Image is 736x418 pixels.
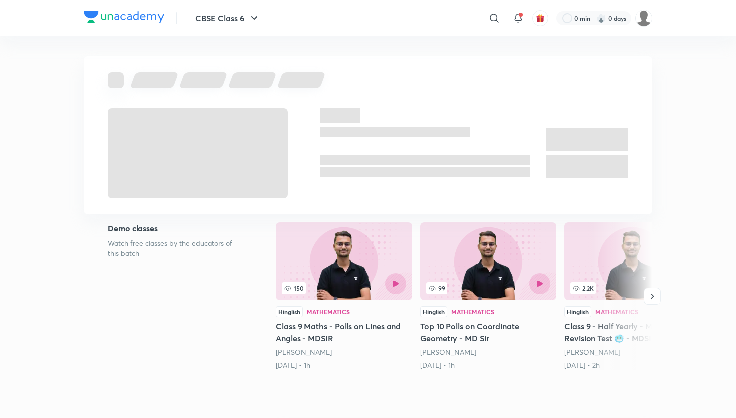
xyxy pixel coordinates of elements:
[570,282,596,294] span: 2.2K
[564,347,620,357] a: [PERSON_NAME]
[84,11,164,23] img: Company Logo
[108,238,244,258] p: Watch free classes by the educators of this batch
[276,360,412,370] div: 6th Aug • 1h
[84,11,164,26] a: Company Logo
[564,222,700,370] a: Class 9 - Half Yearly - Maha Revision Test 🥶 - MDSIR
[307,309,350,315] div: Mathematics
[420,222,556,370] a: 99HinglishMathematicsTop 10 Polls on Coordinate Geometry - MD Sir[PERSON_NAME][DATE] • 1h
[564,320,700,344] h5: Class 9 - Half Yearly - Maha Revision Test 🥶 - MDSIR
[426,282,447,294] span: 99
[108,222,244,234] h5: Demo classes
[276,347,412,357] div: Md Arif
[596,13,606,23] img: streak
[564,306,591,317] div: Hinglish
[420,360,556,370] div: 7th Aug • 1h
[536,14,545,23] img: avatar
[282,282,306,294] span: 150
[564,360,700,370] div: 14th Aug • 2h
[564,347,700,357] div: Md Arif
[451,309,494,315] div: Mathematics
[420,320,556,344] h5: Top 10 Polls on Coordinate Geometry - MD Sir
[420,222,556,370] a: Top 10 Polls on Coordinate Geometry - MD Sir
[189,8,266,28] button: CBSE Class 6
[564,222,700,370] a: 2.2KHinglishMathematicsClass 9 - Half Yearly - Maha Revision Test 🥶 - MDSIR[PERSON_NAME][DATE] • 2h
[276,306,303,317] div: Hinglish
[635,10,652,27] img: Muzzamil
[420,347,556,357] div: Md Arif
[420,306,447,317] div: Hinglish
[420,347,476,357] a: [PERSON_NAME]
[276,347,332,357] a: [PERSON_NAME]
[276,222,412,370] a: 150HinglishMathematicsClass 9 Maths - Polls on Lines and Angles - MDSIR[PERSON_NAME][DATE] • 1h
[532,10,548,26] button: avatar
[276,320,412,344] h5: Class 9 Maths - Polls on Lines and Angles - MDSIR
[276,222,412,370] a: Class 9 Maths - Polls on Lines and Angles - MDSIR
